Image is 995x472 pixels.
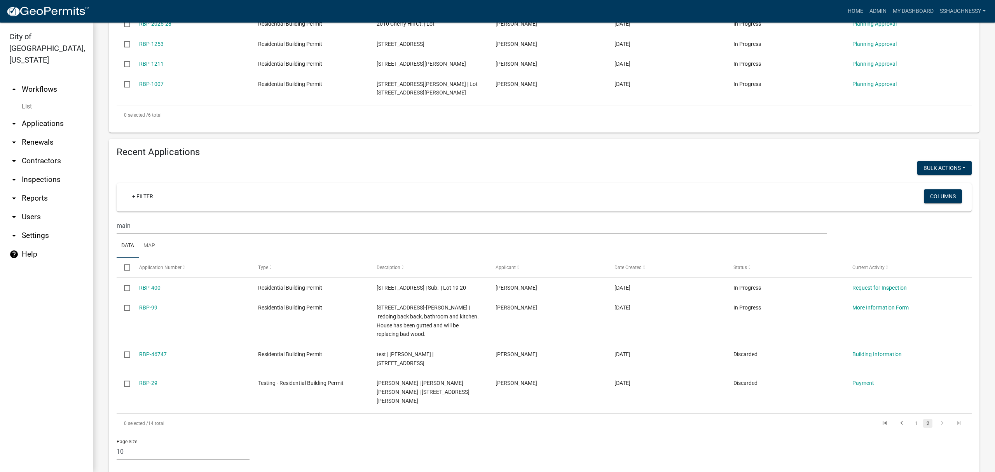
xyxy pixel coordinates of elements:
[377,41,424,47] span: 5500 Buckthorne Dr | Lot
[845,258,964,277] datatable-header-cell: Current Activity
[139,380,157,386] a: RBP-29
[852,61,897,67] a: Planning Approval
[866,4,890,19] a: Admin
[377,61,466,67] span: 1952 Fisher Lane | Lot 13
[852,285,907,291] a: Request for Inspection
[845,4,866,19] a: Home
[117,234,139,259] a: Data
[614,351,630,357] span: 06/10/2022
[258,351,322,357] span: Residential Building Permit
[139,61,164,67] a: RBP-1211
[258,81,322,87] span: Residential Building Permit
[733,304,761,311] span: In Progress
[937,4,989,19] a: sshaughnessy
[126,189,159,203] a: + Filter
[924,189,962,203] button: Columns
[614,380,630,386] span: 05/19/2022
[124,112,148,118] span: 0 selected /
[258,61,322,67] span: Residential Building Permit
[9,85,19,94] i: arrow_drop_up
[377,351,433,366] span: test | ABRAHAMSON KEVIN | 639 MAIN ST
[726,258,845,277] datatable-header-cell: Status
[923,419,932,428] a: 2
[258,21,322,27] span: Residential Building Permit
[852,380,874,386] a: Payment
[911,419,921,428] a: 1
[733,21,761,27] span: In Progress
[9,156,19,166] i: arrow_drop_down
[852,265,885,270] span: Current Activity
[9,175,19,184] i: arrow_drop_down
[733,61,761,67] span: In Progress
[124,421,148,426] span: 0 selected /
[922,417,934,430] li: page 2
[877,419,892,428] a: go to first page
[733,351,758,357] span: Discarded
[250,258,369,277] datatable-header-cell: Type
[614,285,630,291] span: 01/11/2023
[117,218,827,234] input: Search for applications
[139,304,157,311] a: RBP-99
[377,304,479,337] span: 1025 MAIN STREET-JEFF | redoing back back, bathroom and kitchen. House has been gutted and will b...
[733,285,761,291] span: In Progress
[733,81,761,87] span: In Progress
[117,105,972,125] div: 6 total
[369,258,488,277] datatable-header-cell: Description
[733,265,747,270] span: Status
[890,4,937,19] a: My Dashboard
[910,417,922,430] li: page 1
[496,41,537,47] span: Robyn Wall
[258,380,344,386] span: Testing - Residential Building Permit
[139,351,167,357] a: RBP-46747
[117,414,456,433] div: 14 total
[377,265,400,270] span: Description
[852,41,897,47] a: Planning Approval
[9,231,19,240] i: arrow_drop_down
[139,81,164,87] a: RBP-1007
[496,81,537,87] span: greg furnish
[733,380,758,386] span: Discarded
[139,265,182,270] span: Application Number
[733,41,761,47] span: In Progress
[139,41,164,47] a: RBP-1253
[496,61,537,67] span: Madison McGuigan
[852,21,897,27] a: Planning Approval
[117,147,972,158] h4: Recent Applications
[377,21,435,27] span: 2010 Cherry Hill Ct. | Lot
[614,21,630,27] span: 01/29/2025
[614,265,642,270] span: Date Created
[614,304,630,311] span: 08/01/2022
[496,304,537,311] span: Manuel deJesus Solorzano
[894,419,909,428] a: go to previous page
[131,258,250,277] datatable-header-cell: Application Number
[852,351,902,357] a: Building Information
[139,285,161,291] a: RBP-400
[852,304,909,311] a: More Information Form
[9,250,19,259] i: help
[614,41,630,47] span: 07/16/2024
[377,285,466,291] span: 1025 MAIN STREET | Sub: | Lot 19 20
[496,285,537,291] span: Manuel deJesus Solorzano
[9,119,19,128] i: arrow_drop_down
[139,234,160,259] a: Map
[9,194,19,203] i: arrow_drop_down
[614,81,630,87] span: 03/05/2024
[258,285,322,291] span: Residential Building Permit
[377,81,478,96] span: 5616 Bailey Grant Rd. | Lot 412 old stoner place
[258,41,322,47] span: Residential Building Permit
[952,419,967,428] a: go to last page
[9,212,19,222] i: arrow_drop_down
[496,265,516,270] span: Applicant
[607,258,726,277] datatable-header-cell: Date Created
[9,138,19,147] i: arrow_drop_down
[496,380,537,386] span: Mary Frey
[614,61,630,67] span: 06/14/2024
[496,21,537,27] span: Danielle M. Bowen
[496,351,537,357] span: John Doe
[852,81,897,87] a: Planning Approval
[935,419,950,428] a: go to next page
[139,21,171,27] a: RBP-2025-28
[377,380,471,404] span: Noe Armenta Ortiz | Ortiz Noe Armenta | 1041 MAIN STREET-JEFF
[117,258,131,277] datatable-header-cell: Select
[917,161,972,175] button: Bulk Actions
